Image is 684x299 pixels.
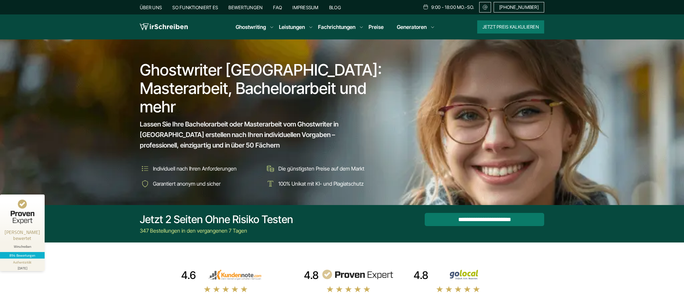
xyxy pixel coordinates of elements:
[140,163,150,174] img: Individuell nach Ihren Anforderungen
[140,22,188,32] img: logo wirschreiben
[304,269,319,282] div: 4.8
[482,5,488,10] img: Email
[265,163,276,174] img: Die günstigsten Preise auf dem Markt
[292,5,319,10] a: Impressum
[423,4,429,10] img: Schedule
[140,178,261,189] li: Garantiert anonym und sicher
[140,227,293,235] div: 347 Bestellungen in den vergangenen 7 Tagen
[3,265,42,270] div: [DATE]
[414,269,428,282] div: 4.8
[140,5,162,10] a: Über uns
[431,269,503,280] img: Wirschreiben Bewertungen
[273,5,282,10] a: FAQ
[181,269,196,282] div: 4.6
[397,23,427,31] a: Generatoren
[140,119,374,150] span: Lassen Sie Ihre Bachelorarbeit oder Masterarbeit vom Ghostwriter in [GEOGRAPHIC_DATA] erstellen n...
[140,61,387,116] h1: Ghostwriter [GEOGRAPHIC_DATA]: Masterarbeit, Bachelorarbeit und mehr
[140,213,293,226] div: Jetzt 2 Seiten ohne Risiko testen
[499,5,539,10] span: [PHONE_NUMBER]
[329,5,341,10] a: Blog
[318,23,355,31] a: Fachrichtungen
[236,23,266,31] a: Ghostwriting
[140,178,150,189] img: Garantiert anonym und sicher
[326,286,371,293] img: stars
[436,286,481,293] img: stars
[3,244,42,249] div: Wirschreiben
[279,23,305,31] a: Leistungen
[199,269,271,280] img: kundennote
[203,286,248,293] img: stars
[13,260,32,265] div: Authentizität
[477,20,544,34] button: Jetzt Preis kalkulieren
[369,24,384,30] a: Preise
[265,163,386,174] li: Die günstigsten Preise auf dem Markt
[265,178,276,189] img: 100% Unikat mit KI- und Plagiatschutz
[494,2,544,12] a: [PHONE_NUMBER]
[265,178,386,189] li: 100% Unikat mit KI- und Plagiatschutz
[172,5,218,10] a: So funktioniert es
[228,5,263,10] a: Bewertungen
[140,163,261,174] li: Individuell nach Ihren Anforderungen
[321,269,394,280] img: provenexpert reviews
[431,5,474,10] span: 9:00 - 18:00 Mo.-So.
